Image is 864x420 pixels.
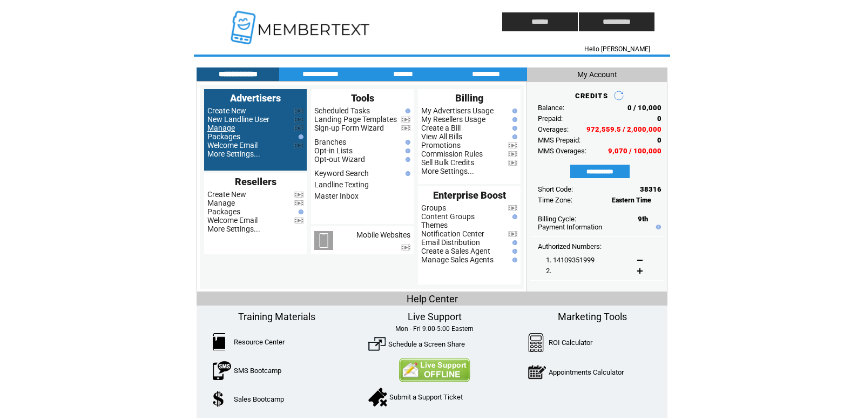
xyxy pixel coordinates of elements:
a: Manage [207,124,235,132]
span: Prepaid: [538,114,563,123]
img: help.gif [510,126,517,131]
a: Manage Sales Agents [421,255,494,264]
img: help.gif [510,214,517,219]
img: video.png [294,117,303,123]
img: help.gif [510,258,517,262]
span: 9th [638,215,648,223]
a: Keyword Search [314,169,369,178]
img: video.png [508,143,517,148]
a: Promotions [421,141,461,150]
a: More Settings... [421,167,474,175]
img: video.png [294,143,303,148]
img: ScreenShare.png [368,335,386,353]
img: help.gif [510,249,517,254]
a: Branches [314,138,346,146]
span: 2. [546,267,551,275]
a: New Landline User [207,115,269,124]
img: help.gif [510,134,517,139]
a: Content Groups [421,212,475,221]
a: Create New [207,190,246,199]
img: video.png [508,151,517,157]
img: help.gif [296,134,303,139]
img: video.png [294,125,303,131]
img: help.gif [403,109,410,113]
span: Training Materials [238,311,315,322]
span: Tools [351,92,374,104]
span: Advertisers [230,92,281,104]
img: help.gif [403,140,410,145]
span: Help Center [407,293,458,304]
span: Billing [455,92,483,104]
span: My Account [577,70,617,79]
img: video.png [508,160,517,166]
a: More Settings... [207,225,260,233]
img: help.gif [296,209,303,214]
img: help.gif [510,117,517,122]
img: video.png [508,231,517,237]
span: Overages: [538,125,569,133]
a: Manage [207,199,235,207]
span: 0 [657,114,661,123]
img: help.gif [510,240,517,245]
span: Eastern Time [612,197,651,204]
a: Schedule a Screen Share [388,340,465,348]
a: Opt-in Lists [314,146,353,155]
a: Submit a Support Ticket [389,393,463,401]
a: Resource Center [234,338,285,346]
a: Email Distribution [421,238,480,247]
span: 1. 14109351999 [546,256,595,264]
img: Contact Us [399,358,470,382]
img: SMSBootcamp.png [213,361,231,380]
span: 0 [657,136,661,144]
span: 38316 [640,185,661,193]
img: video.png [401,245,410,250]
img: video.png [508,205,517,211]
img: video.png [294,218,303,223]
span: Balance: [538,104,564,112]
a: Landline Texting [314,180,369,189]
img: video.png [401,125,410,131]
span: Resellers [235,176,276,187]
a: Mobile Websites [356,231,410,239]
img: SupportTicket.png [368,388,387,407]
img: help.gif [510,109,517,113]
img: help.gif [403,171,410,176]
img: help.gif [403,148,410,153]
a: More Settings... [207,150,260,158]
a: Groups [421,204,446,212]
a: Create a Bill [421,124,461,132]
a: Create New [207,106,246,115]
span: 9,070 / 100,000 [608,147,661,155]
a: Appointments Calculator [549,368,624,376]
img: AppointmentCalc.png [528,363,546,382]
a: Welcome Email [207,141,258,150]
a: My Resellers Usage [421,115,485,124]
a: Packages [207,207,240,216]
span: MMS Overages: [538,147,586,155]
span: Short Code: [538,185,573,193]
span: Hello [PERSON_NAME] [584,45,650,53]
a: Opt-out Wizard [314,155,365,164]
span: Authorized Numbers: [538,242,602,250]
a: View All Bills [421,132,462,141]
span: MMS Prepaid: [538,136,580,144]
a: Sign-up Form Wizard [314,124,384,132]
span: 972,559.5 / 2,000,000 [586,125,661,133]
img: mobile-websites.png [314,231,333,250]
a: Scheduled Tasks [314,106,370,115]
a: Sell Bulk Credits [421,158,474,167]
img: help.gif [653,225,661,229]
a: SMS Bootcamp [234,367,281,375]
span: 0 / 10,000 [627,104,661,112]
a: Commission Rules [421,150,483,158]
a: Notification Center [421,229,484,238]
img: video.png [401,117,410,123]
img: ResourceCenter.png [213,333,225,350]
span: CREDITS [575,92,608,100]
a: Packages [207,132,240,141]
img: SalesBootcamp.png [213,391,225,407]
a: Welcome Email [207,216,258,225]
a: Themes [421,221,448,229]
a: Create a Sales Agent [421,247,490,255]
a: Sales Bootcamp [234,395,284,403]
